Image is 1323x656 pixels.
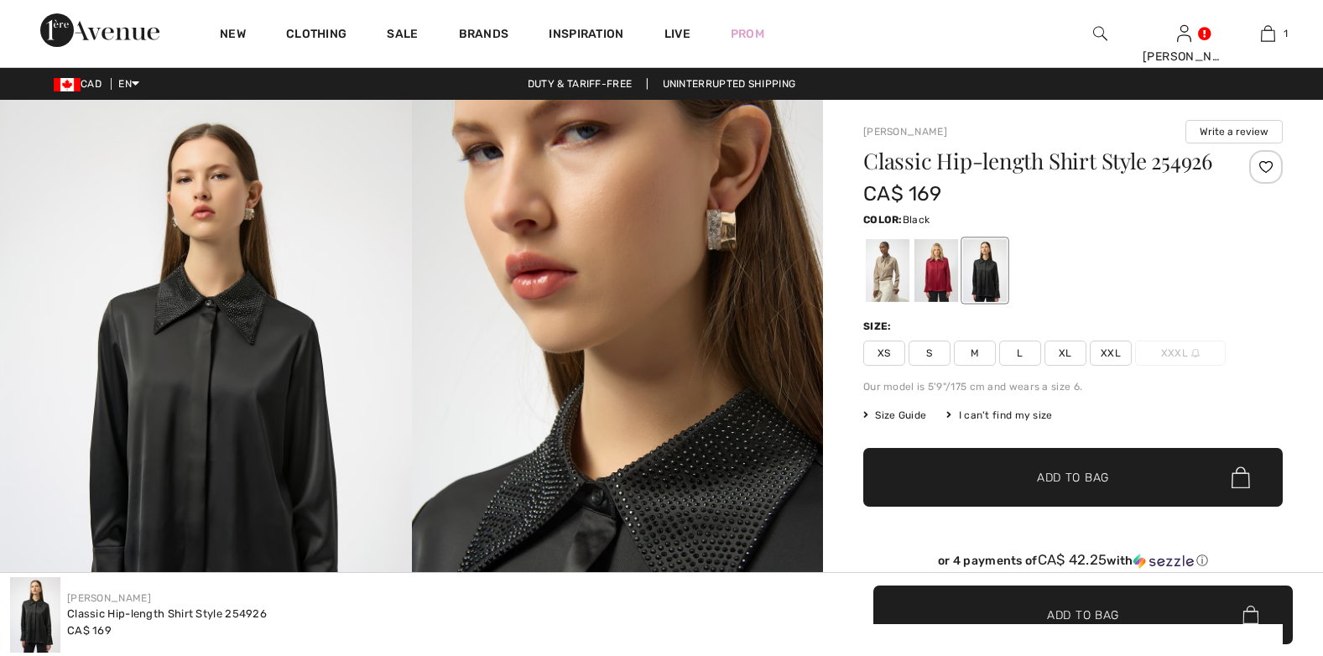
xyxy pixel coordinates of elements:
[387,27,418,44] a: Sale
[1242,606,1258,624] img: Bag.svg
[863,126,947,138] a: [PERSON_NAME]
[909,341,951,366] span: S
[946,408,1052,423] div: I can't find my size
[1143,48,1225,65] div: [PERSON_NAME]
[1047,606,1119,623] span: Add to Bag
[54,78,108,90] span: CAD
[999,341,1041,366] span: L
[1227,23,1309,44] a: 1
[67,592,151,604] a: [PERSON_NAME]
[1090,341,1132,366] span: XXL
[1037,469,1109,487] span: Add to Bag
[863,182,941,206] span: CA$ 169
[1284,26,1288,41] span: 1
[1177,23,1191,44] img: My Info
[903,214,930,226] span: Black
[1261,23,1275,44] img: My Bag
[731,25,764,43] a: Prom
[286,27,346,44] a: Clothing
[863,319,895,334] div: Size:
[54,78,81,91] img: Canadian Dollar
[40,13,159,47] img: 1ère Avenue
[863,552,1283,575] div: or 4 payments ofCA$ 42.25withSezzle Click to learn more about Sezzle
[1135,341,1226,366] span: XXXL
[1185,120,1283,143] button: Write a review
[963,239,1007,302] div: Black
[1232,466,1250,488] img: Bag.svg
[118,78,139,90] span: EN
[873,586,1293,644] button: Add to Bag
[863,214,903,226] span: Color:
[863,448,1283,507] button: Add to Bag
[1133,554,1194,569] img: Sezzle
[863,552,1283,569] div: or 4 payments of with
[914,239,958,302] div: Deep cherry
[863,379,1283,394] div: Our model is 5'9"/175 cm and wears a size 6.
[866,239,909,302] div: Fawn
[954,341,996,366] span: M
[863,408,926,423] span: Size Guide
[549,27,623,44] span: Inspiration
[664,25,690,43] a: Live
[1044,341,1086,366] span: XL
[1191,349,1200,357] img: ring-m.svg
[1038,551,1107,568] span: CA$ 42.25
[10,577,60,653] img: Classic Hip-Length Shirt Style 254926
[1177,25,1191,41] a: Sign In
[220,27,246,44] a: New
[1093,23,1107,44] img: search the website
[863,150,1213,172] h1: Classic Hip-length Shirt Style 254926
[67,624,112,637] span: CA$ 169
[863,341,905,366] span: XS
[67,606,267,622] div: Classic Hip-length Shirt Style 254926
[459,27,509,44] a: Brands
